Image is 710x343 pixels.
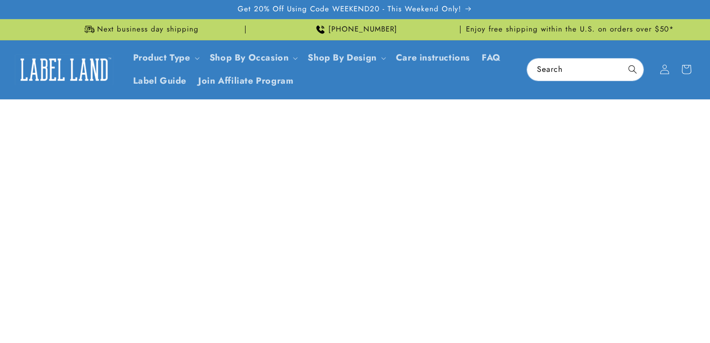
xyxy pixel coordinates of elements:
img: Label Land [15,54,113,85]
div: Announcement [249,19,461,40]
a: FAQ [476,46,507,69]
span: Label Guide [133,75,187,87]
a: Shop By Design [308,51,376,64]
div: Announcement [464,19,675,40]
a: Care instructions [390,46,476,69]
a: Join Affiliate Program [192,69,299,93]
span: Join Affiliate Program [198,75,293,87]
summary: Shop By Design [302,46,390,69]
a: Product Type [133,51,190,64]
span: FAQ [482,52,501,63]
a: Label Land [11,51,117,89]
a: Label Guide [127,69,193,93]
span: Enjoy free shipping within the U.S. on orders over $50* [466,25,674,34]
span: [PHONE_NUMBER] [328,25,397,34]
summary: Shop By Occasion [204,46,302,69]
span: Get 20% Off Using Code WEEKEND20 - This Weekend Only! [238,4,461,14]
summary: Product Type [127,46,204,69]
span: Shop By Occasion [210,52,289,63]
div: Announcement [35,19,246,40]
span: Next business day shipping [97,25,199,34]
button: Search [622,59,643,80]
span: Care instructions [396,52,470,63]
